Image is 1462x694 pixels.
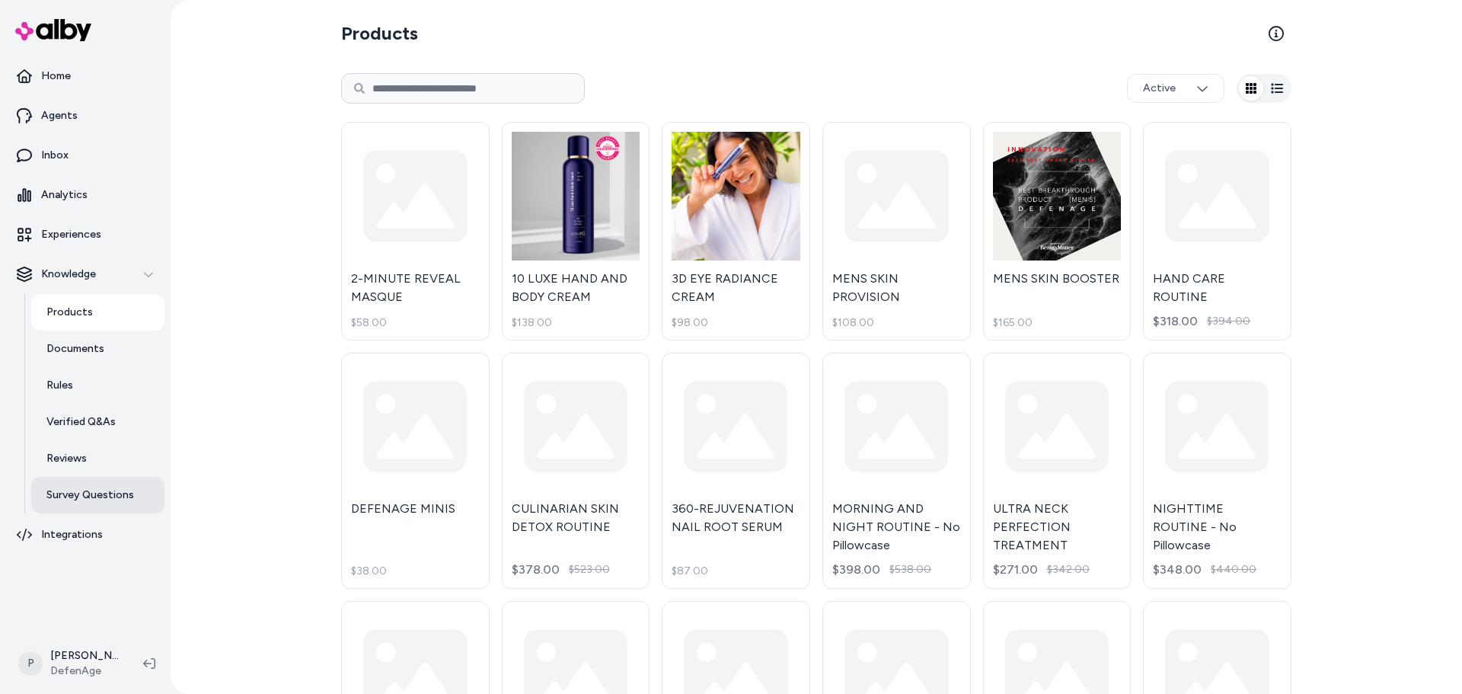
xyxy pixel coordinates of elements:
[662,353,810,590] a: 360-REJUVENATION NAIL ROOT SERUM$87.00
[46,305,93,320] p: Products
[6,137,164,174] a: Inbox
[41,227,101,242] p: Experiences
[341,122,490,341] a: 2-MINUTE REVEAL MASQUE$58.00
[6,517,164,553] a: Integrations
[46,378,73,393] p: Rules
[6,58,164,94] a: Home
[31,331,164,367] a: Documents
[341,21,418,46] h2: Products
[502,353,650,590] a: CULINARIAN SKIN DETOX ROUTINE$378.00$523.00
[50,664,119,679] span: DefenAge
[6,216,164,253] a: Experiences
[41,527,103,542] p: Integrations
[822,353,971,590] a: MORNING AND NIGHT ROUTINE - No Pillowcase$398.00$538.00
[46,414,116,430] p: Verified Q&As
[662,122,810,341] a: 3D EYE RADIANCE CREAM3D EYE RADIANCE CREAM$98.00
[1143,122,1291,341] a: HAND CARE ROUTINE$318.00$394.00
[41,108,78,123] p: Agents
[9,639,131,688] button: P[PERSON_NAME]DefenAge
[983,353,1132,590] a: ULTRA NECK PERFECTION TREATMENT$271.00$342.00
[15,19,91,41] img: alby Logo
[1143,353,1291,590] a: NIGHTTIME ROUTINE - No Pillowcase$348.00$440.00
[50,648,119,664] p: [PERSON_NAME]
[983,122,1132,341] a: MENS SKIN BOOSTERMENS SKIN BOOSTER$165.00
[31,440,164,477] a: Reviews
[18,651,43,676] span: P
[31,404,164,440] a: Verified Q&As
[31,294,164,331] a: Products
[341,353,490,590] a: DEFENAGE MINIS$38.00
[41,69,71,84] p: Home
[41,148,69,163] p: Inbox
[6,256,164,293] button: Knowledge
[46,488,134,503] p: Survey Questions
[31,477,164,513] a: Survey Questions
[1127,74,1224,103] button: Active
[31,367,164,404] a: Rules
[46,341,104,357] p: Documents
[6,177,164,213] a: Analytics
[46,451,87,466] p: Reviews
[6,98,164,134] a: Agents
[41,187,88,203] p: Analytics
[502,122,650,341] a: 10 LUXE HAND AND BODY CREAM10 LUXE HAND AND BODY CREAM$138.00
[822,122,971,341] a: MENS SKIN PROVISION$108.00
[41,267,96,282] p: Knowledge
